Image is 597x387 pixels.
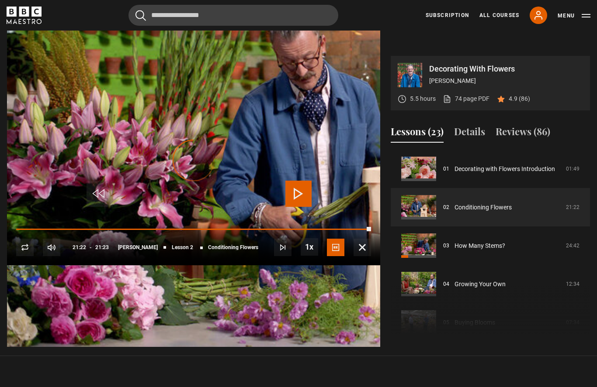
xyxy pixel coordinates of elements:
[509,94,530,103] p: 4.9 (86)
[128,5,338,26] input: Search
[455,241,505,250] a: How Many Stems?
[327,239,344,256] button: Captions
[90,244,92,250] span: -
[410,94,436,103] p: 5.5 hours
[455,164,555,174] a: Decorating with Flowers Introduction
[73,240,86,255] span: 21:22
[95,240,109,255] span: 21:23
[208,245,258,250] span: Conditioning Flowers
[391,124,444,143] button: Lessons (23)
[426,11,469,19] a: Subscription
[43,239,60,256] button: Mute
[16,229,371,230] div: Progress Bar
[496,124,550,143] button: Reviews (86)
[354,239,371,256] button: Fullscreen
[301,238,318,256] button: Playback Rate
[479,11,519,19] a: All Courses
[429,76,583,86] p: [PERSON_NAME]
[7,7,42,24] svg: BBC Maestro
[16,239,34,256] button: Replay
[274,239,292,256] button: Next Lesson
[443,94,489,103] a: 74 page PDF
[429,65,583,73] p: Decorating With Flowers
[558,11,590,20] button: Toggle navigation
[118,245,158,250] span: [PERSON_NAME]
[454,124,485,143] button: Details
[455,280,506,289] a: Growing Your Own
[172,245,193,250] span: Lesson 2
[455,203,512,212] a: Conditioning Flowers
[7,56,380,265] video-js: Video Player
[135,10,146,21] button: Submit the search query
